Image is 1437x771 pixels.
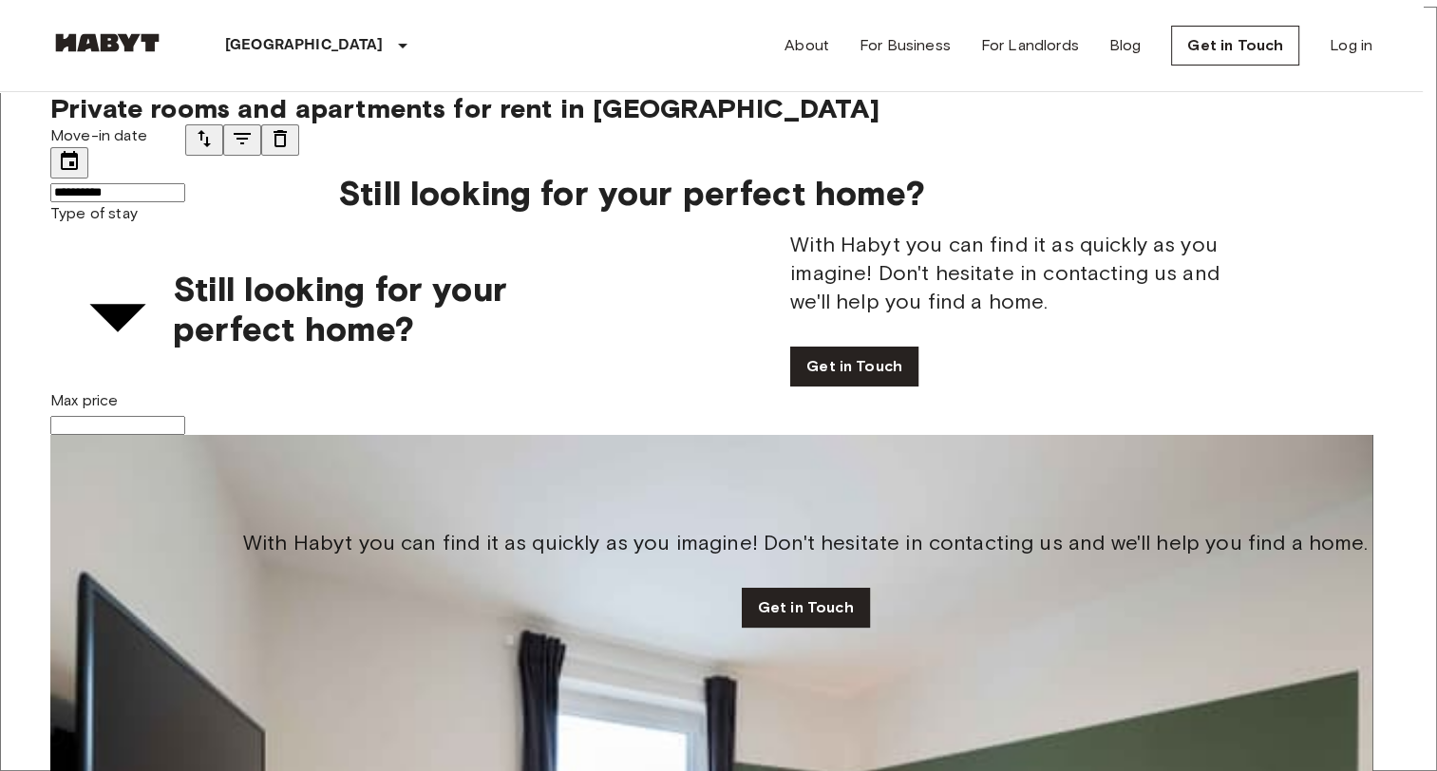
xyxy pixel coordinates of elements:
[1171,26,1299,66] a: Get in Touch
[742,588,870,628] a: Get in Touch
[50,33,164,52] img: Habyt
[785,34,829,57] a: About
[225,34,384,57] p: [GEOGRAPHIC_DATA]
[243,529,1369,557] span: With Habyt you can find it as quickly as you imagine! Don't hesitate in contacting us and we'll h...
[338,173,924,213] span: Still looking for your perfect home?
[50,391,118,409] label: Max price
[981,34,1079,57] a: For Landlords
[860,34,951,57] a: For Business
[1109,34,1142,57] a: Blog
[1330,34,1372,57] a: Log in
